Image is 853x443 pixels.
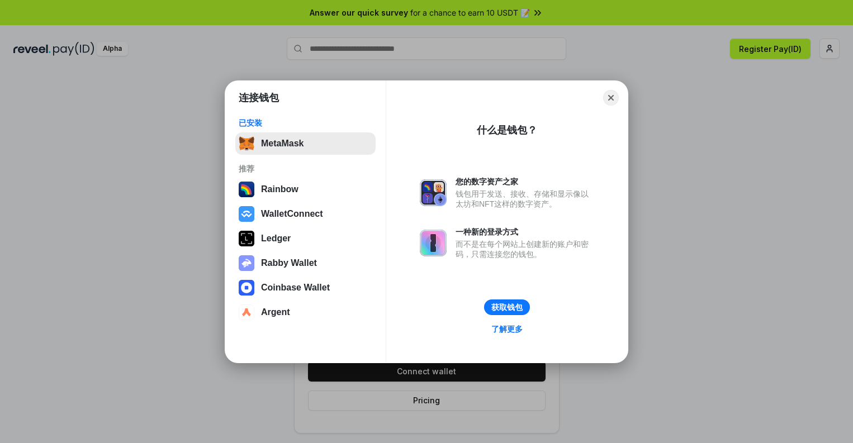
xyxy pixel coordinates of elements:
div: WalletConnect [261,209,323,219]
button: Ledger [235,227,376,250]
div: Argent [261,307,290,317]
div: 获取钱包 [491,302,523,312]
button: 获取钱包 [484,299,530,315]
div: 您的数字资产之家 [456,177,594,187]
img: svg+xml,%3Csvg%20xmlns%3D%22http%3A%2F%2Fwww.w3.org%2F2000%2Fsvg%22%20width%3D%2228%22%20height%3... [239,231,254,246]
button: Rabby Wallet [235,252,376,274]
div: 钱包用于发送、接收、存储和显示像以太坊和NFT这样的数字资产。 [456,189,594,209]
img: svg+xml,%3Csvg%20xmlns%3D%22http%3A%2F%2Fwww.w3.org%2F2000%2Fsvg%22%20fill%3D%22none%22%20viewBox... [420,179,447,206]
div: Rabby Wallet [261,258,317,268]
button: Rainbow [235,178,376,201]
div: 而不是在每个网站上创建新的账户和密码，只需连接您的钱包。 [456,239,594,259]
img: svg+xml,%3Csvg%20xmlns%3D%22http%3A%2F%2Fwww.w3.org%2F2000%2Fsvg%22%20fill%3D%22none%22%20viewBox... [239,255,254,271]
a: 了解更多 [485,322,529,336]
div: 了解更多 [491,324,523,334]
div: Rainbow [261,184,298,194]
button: Close [603,90,619,106]
div: 推荐 [239,164,372,174]
div: 什么是钱包？ [477,123,537,137]
button: MetaMask [235,132,376,155]
img: svg+xml,%3Csvg%20fill%3D%22none%22%20height%3D%2233%22%20viewBox%3D%220%200%2035%2033%22%20width%... [239,136,254,151]
div: 一种新的登录方式 [456,227,594,237]
img: svg+xml,%3Csvg%20xmlns%3D%22http%3A%2F%2Fwww.w3.org%2F2000%2Fsvg%22%20fill%3D%22none%22%20viewBox... [420,230,447,256]
div: Ledger [261,234,291,244]
div: 已安装 [239,118,372,128]
button: WalletConnect [235,203,376,225]
div: MetaMask [261,139,304,149]
img: svg+xml,%3Csvg%20width%3D%2228%22%20height%3D%2228%22%20viewBox%3D%220%200%2028%2028%22%20fill%3D... [239,206,254,222]
h1: 连接钱包 [239,91,279,104]
img: svg+xml,%3Csvg%20width%3D%2228%22%20height%3D%2228%22%20viewBox%3D%220%200%2028%2028%22%20fill%3D... [239,304,254,320]
img: svg+xml,%3Csvg%20width%3D%22120%22%20height%3D%22120%22%20viewBox%3D%220%200%20120%20120%22%20fil... [239,182,254,197]
img: svg+xml,%3Csvg%20width%3D%2228%22%20height%3D%2228%22%20viewBox%3D%220%200%2028%2028%22%20fill%3D... [239,280,254,296]
button: Coinbase Wallet [235,277,376,299]
div: Coinbase Wallet [261,283,330,293]
button: Argent [235,301,376,323]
